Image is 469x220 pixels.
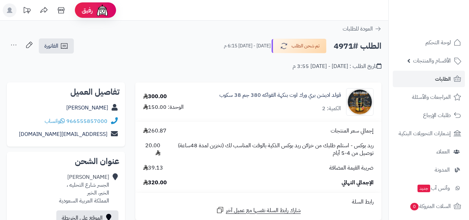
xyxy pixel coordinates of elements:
div: تاريخ الطلب : [DATE] - [DATE] 3:55 م [293,62,381,70]
span: الطلبات [435,74,451,84]
a: قولد اديشن بري ورك اوت بنكهة الفواكه 380 جم 38 سكوب [219,91,341,99]
span: 20.00 [143,142,160,158]
a: [PERSON_NAME] [66,104,108,112]
span: الإجمالي النهائي [342,179,374,187]
span: العملاء [436,147,450,157]
span: شارك رابط السلة نفسها مع عميل آخر [226,207,301,215]
a: شارك رابط السلة نفسها مع عميل آخر [216,206,301,215]
h2: الطلب #4971 [334,39,381,53]
span: وآتس آب [417,183,450,193]
a: إشعارات التحويلات البنكية [393,125,465,142]
span: الفاتورة [44,42,58,50]
span: السلات المتروكة [410,201,451,211]
span: ضريبة القيمة المضافة [329,164,374,172]
span: المدونة [435,165,450,175]
button: تم شحن الطلب [272,39,327,53]
a: المدونة [393,162,465,178]
a: السلات المتروكة0 [393,198,465,215]
a: [EMAIL_ADDRESS][DOMAIN_NAME] [19,130,107,138]
span: 0 [410,202,419,211]
a: العملاء [393,143,465,160]
a: العودة للطلبات [343,25,381,33]
div: 300.00 [143,93,167,101]
a: وآتس آبجديد [393,180,465,196]
span: طلبات الإرجاع [423,111,451,120]
img: 1690311677-3f27f923-924e-4c01-a50c-b91b5090c222-90x90.jpg [346,88,373,116]
span: رفيق [82,6,93,14]
span: الأقسام والمنتجات [413,56,451,66]
span: 260.87 [143,127,167,135]
img: ai-face.png [95,3,109,17]
img: logo-2.png [422,11,462,25]
div: رابط السلة [138,198,379,206]
a: طلبات الإرجاع [393,107,465,124]
a: واتساب [45,117,65,125]
span: جديد [417,185,430,192]
span: العودة للطلبات [343,25,373,33]
h2: تفاصيل العميل [12,88,119,96]
span: 320.00 [143,179,167,187]
a: الطلبات [393,71,465,87]
span: 39.13 [143,164,163,172]
a: المراجعات والأسئلة [393,89,465,105]
div: الوحدة: 150.00 [143,103,184,111]
span: ريد بوكس - استلم طلبك من خزائن ريد بوكس الذكية بالوقت المناسب لك (تخزين لمدة 48ساعة) توصيل من 4-5... [167,142,374,158]
span: إجمالي سعر المنتجات [331,127,374,135]
span: إشعارات التحويلات البنكية [399,129,451,138]
span: لوحة التحكم [425,38,451,47]
span: المراجعات والأسئلة [412,92,451,102]
div: [PERSON_NAME] الجسر شارع التحليه ، الخبر، الخبر المملكة العربية السعودية [59,173,109,205]
small: [DATE] - [DATE] 6:15 م [224,43,271,49]
h2: عنوان الشحن [12,157,119,165]
a: 966555857000 [66,117,107,125]
a: تحديثات المنصة [18,3,35,19]
div: الكمية: 2 [322,105,341,113]
a: الفاتورة [39,38,74,54]
a: لوحة التحكم [393,34,465,51]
